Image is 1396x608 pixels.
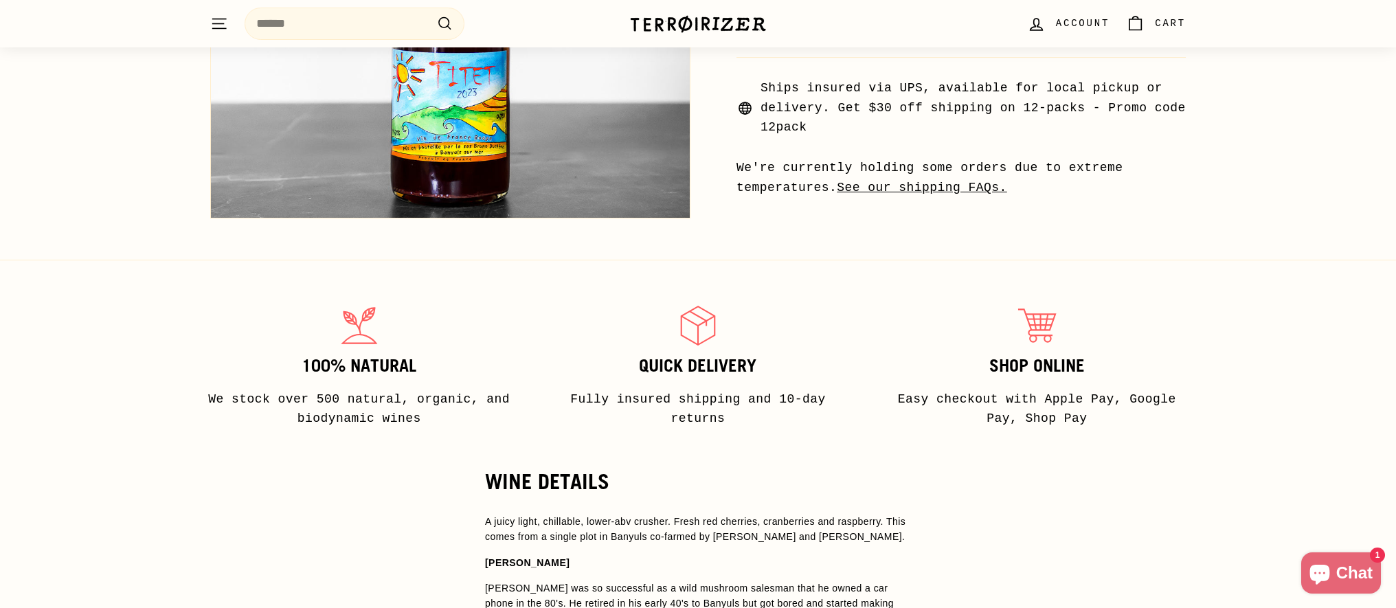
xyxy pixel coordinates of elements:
span: Cart [1155,16,1186,31]
p: We stock over 500 natural, organic, and biodynamic wines [205,390,513,429]
span: Account [1056,16,1110,31]
a: See our shipping FAQs. [837,181,1007,194]
h3: Quick delivery [543,357,852,376]
span: Ships insured via UPS, available for local pickup or delivery. Get $30 off shipping on 12-packs -... [761,78,1186,137]
p: A juicy light, chillable, lower-abv crusher. Fresh red cherries, cranberries and raspberry. This ... [485,514,911,545]
inbox-online-store-chat: Shopify online store chat [1297,552,1385,597]
p: Easy checkout with Apple Pay, Google Pay, Shop Pay [883,390,1191,429]
div: We're currently holding some orders due to extreme temperatures. [736,158,1186,198]
h3: 100% Natural [205,357,513,376]
h2: WINE DETAILS [485,470,911,493]
a: Cart [1118,3,1194,44]
strong: [PERSON_NAME] [485,557,570,568]
p: Fully insured shipping and 10-day returns [543,390,852,429]
a: Account [1019,3,1118,44]
h3: Shop Online [883,357,1191,376]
